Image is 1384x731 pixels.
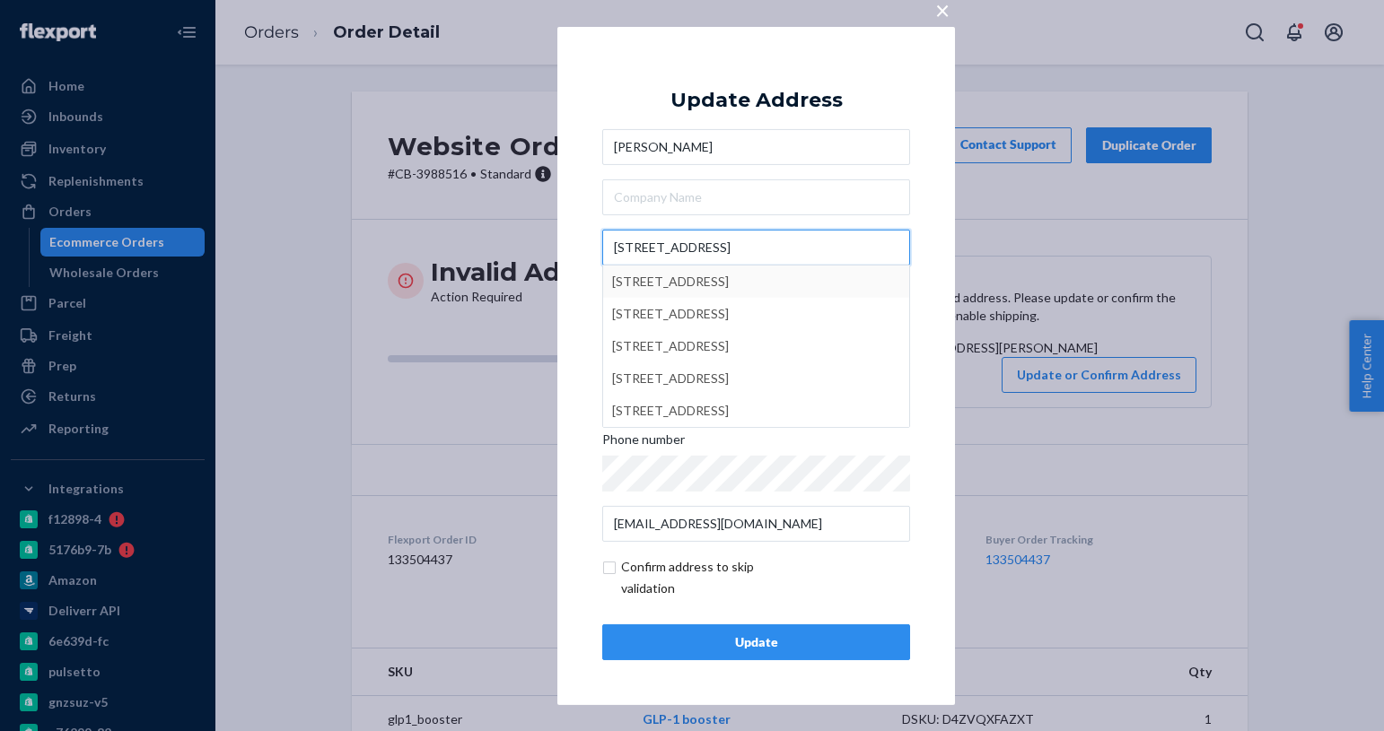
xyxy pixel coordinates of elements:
div: [STREET_ADDRESS] [612,330,900,362]
div: Update Address [670,89,843,110]
div: [STREET_ADDRESS] [612,362,900,395]
input: Email (Only Required for International) [602,506,910,542]
input: First & Last Name [602,129,910,165]
span: Phone number [602,431,685,456]
button: Update [602,624,910,660]
div: Update [618,633,895,651]
input: [STREET_ADDRESS][STREET_ADDRESS][STREET_ADDRESS][STREET_ADDRESS][STREET_ADDRESS] [602,230,910,265]
div: [STREET_ADDRESS] [612,265,900,298]
div: [STREET_ADDRESS] [612,395,900,427]
div: [STREET_ADDRESS] [612,298,900,330]
input: Company Name [602,179,910,215]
